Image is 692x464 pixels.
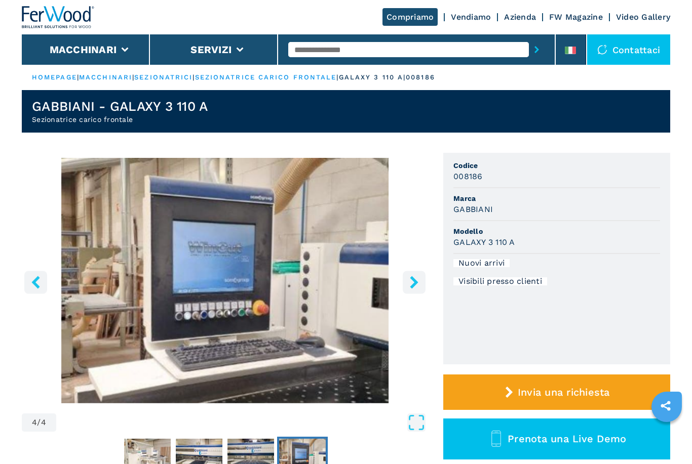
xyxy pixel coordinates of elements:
span: Invia una richiesta [518,386,610,398]
button: Macchinari [50,44,117,56]
span: Modello [453,226,660,236]
button: submit-button [529,38,545,61]
button: Servizi [190,44,232,56]
h3: GABBIANI [453,203,493,215]
img: Sezionatrice carico frontale GABBIANI GALAXY 3 110 A [22,158,428,403]
span: / [37,418,41,427]
a: macchinari [79,73,132,81]
a: Compriamo [382,8,438,26]
div: Nuovi arrivi [453,259,510,267]
a: FW Magazine [549,12,603,22]
img: Ferwood [22,6,95,28]
span: 4 [41,418,46,427]
p: galaxy 3 110 a | [339,73,406,82]
h3: GALAXY 3 110 A [453,236,515,248]
a: sezionatrici [134,73,193,81]
span: Prenota una Live Demo [508,433,626,445]
button: Open Fullscreen [59,413,426,432]
h1: GABBIANI - GALAXY 3 110 A [32,98,208,114]
span: 4 [32,418,37,427]
iframe: Chat [649,418,684,456]
span: Codice [453,160,660,171]
div: Go to Slide 4 [22,158,428,403]
span: | [132,73,134,81]
button: Invia una richiesta [443,374,670,410]
span: Marca [453,193,660,203]
button: right-button [403,271,426,293]
a: sharethis [653,393,678,418]
a: Azienda [504,12,536,22]
a: Vendiamo [451,12,491,22]
div: Contattaci [587,34,671,65]
h3: 008186 [453,171,483,182]
span: | [193,73,195,81]
h2: Sezionatrice carico frontale [32,114,208,124]
img: Contattaci [597,45,607,55]
button: left-button [24,271,47,293]
a: Video Gallery [616,12,670,22]
a: sezionatrice carico frontale [195,73,337,81]
a: HOMEPAGE [32,73,77,81]
span: | [336,73,338,81]
p: 008186 [406,73,435,82]
div: Visibili presso clienti [453,277,547,285]
button: Prenota una Live Demo [443,418,670,459]
span: | [77,73,79,81]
